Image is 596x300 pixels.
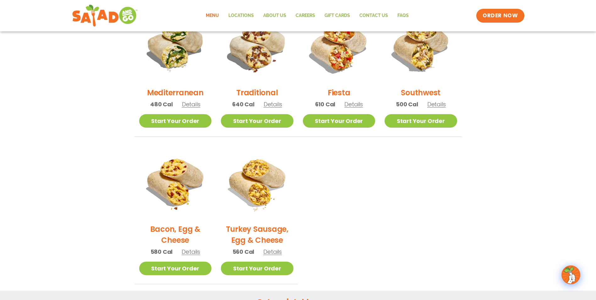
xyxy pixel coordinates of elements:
h2: Fiesta [328,87,350,98]
a: Locations [224,8,259,23]
span: Details [264,100,282,108]
img: Product photo for Traditional [221,10,293,82]
h2: Southwest [401,87,440,98]
a: FAQs [393,8,413,23]
h2: Traditional [236,87,278,98]
span: Details [263,248,282,256]
a: Contact Us [355,8,393,23]
img: Product photo for Fiesta [303,10,375,82]
nav: Menu [201,8,413,23]
img: wpChatIcon [562,266,580,284]
img: Product photo for Bacon, Egg & Cheese [139,146,212,219]
a: About Us [259,8,291,23]
img: Product photo for Turkey Sausage, Egg & Cheese [221,146,293,219]
img: new-SAG-logo-768×292 [72,3,138,28]
span: 610 Cal [315,100,336,108]
img: Product photo for Southwest [385,10,457,82]
a: ORDER NOW [476,9,524,23]
img: Product photo for Mediterranean Breakfast Burrito [139,10,212,82]
a: Start Your Order [221,114,293,128]
a: Start Your Order [303,114,375,128]
h2: Turkey Sausage, Egg & Cheese [221,224,293,246]
span: 480 Cal [150,100,173,108]
span: Details [182,100,200,108]
h2: Mediterranean [147,87,204,98]
a: Start Your Order [139,114,212,128]
span: Details [344,100,363,108]
span: 640 Cal [232,100,254,108]
h2: Bacon, Egg & Cheese [139,224,212,246]
a: Start Your Order [139,262,212,275]
span: Details [427,100,446,108]
a: Start Your Order [221,262,293,275]
span: ORDER NOW [483,12,518,19]
span: Details [182,248,200,256]
a: Menu [201,8,224,23]
a: GIFT CARDS [320,8,355,23]
a: Careers [291,8,320,23]
span: 560 Cal [232,247,254,256]
span: 500 Cal [396,100,418,108]
span: 580 Cal [150,247,173,256]
a: Start Your Order [385,114,457,128]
